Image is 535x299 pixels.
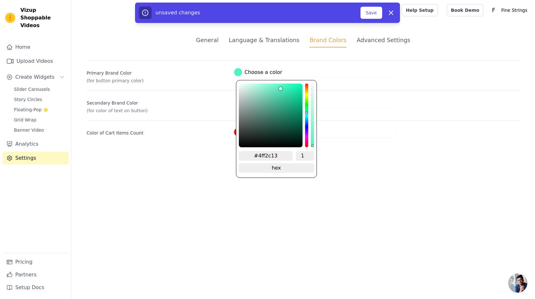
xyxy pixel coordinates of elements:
a: Slider Carousels [10,85,68,94]
span: Story Circles [14,96,42,103]
div: hue channel [305,84,308,147]
button: Choose a color color picker [233,97,283,107]
a: Open chat [508,273,527,293]
div: brightness channel [279,84,282,147]
div: General [196,36,219,44]
div: color picker [236,80,317,178]
div: Brand Colors [310,36,346,47]
span: Slider Carousels [14,86,50,92]
button: Choose a color color picker [233,127,283,137]
label: Choose a color [234,98,282,106]
span: Grid Wrap [14,117,36,123]
input: alpha channel [296,151,314,161]
a: Partners [3,268,68,281]
button: Choose a color color picker [233,67,283,77]
label: Choose a color [234,128,282,136]
span: Banner Video [14,127,44,133]
p: (for color of text on button) [87,107,228,114]
a: Upload Videos [3,55,68,68]
input: hex color [239,151,293,161]
a: Story Circles [10,95,68,104]
p: (for button primary color) [87,77,228,84]
span: unsaved changes [155,10,200,16]
div: saturation channel [239,87,302,90]
label: Secondary Brand Color [87,97,228,106]
a: Analytics [3,138,68,150]
button: Save [360,7,382,19]
label: Choose a color [234,68,282,76]
div: Advanced Settings [357,36,410,44]
label: Primary Brand Color [87,67,228,76]
div: alpha channel [311,84,314,147]
a: Settings [3,152,68,164]
span: Floating-Pop ⭐ [14,106,48,113]
a: Floating-Pop ⭐ [10,105,68,114]
a: Banner Video [10,126,68,135]
a: Setup Docs [3,281,68,294]
div: Language & Translations [229,36,299,44]
button: Create Widgets [3,71,68,84]
span: Create Widgets [15,73,54,81]
a: Grid Wrap [10,115,68,124]
a: Home [3,41,68,54]
label: Color of Cart Items Count [87,127,228,136]
a: Pricing [3,256,68,268]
